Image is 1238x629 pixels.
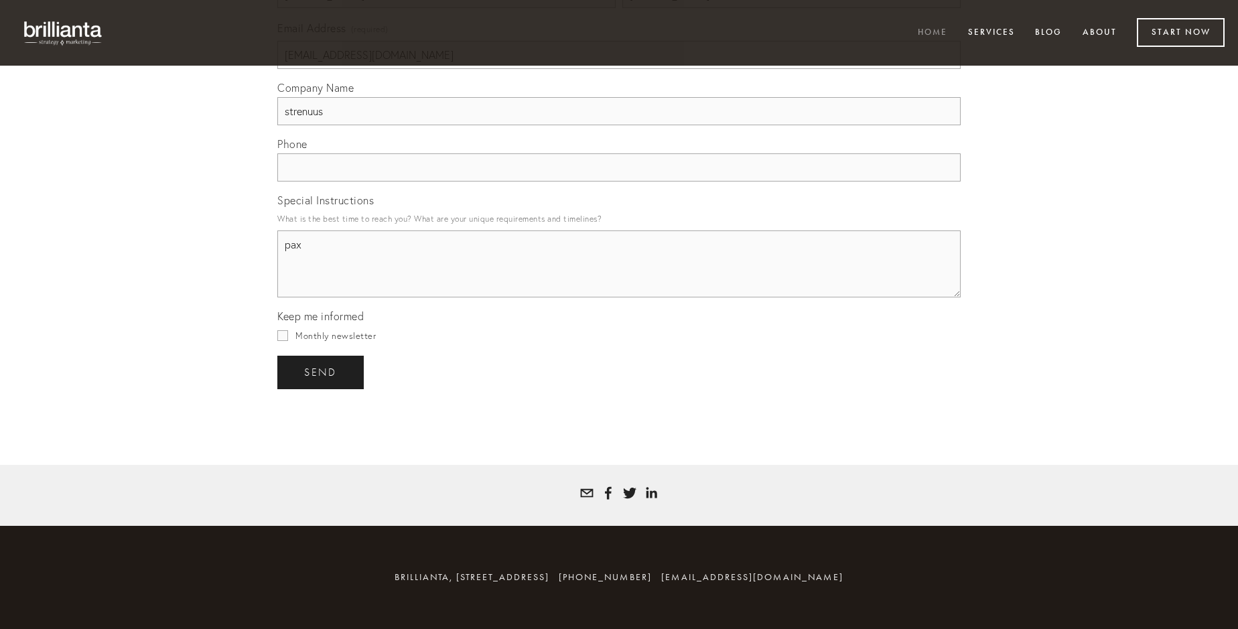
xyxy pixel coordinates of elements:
input: Monthly newsletter [277,330,288,341]
a: About [1074,22,1125,44]
a: tatyana@brillianta.com [580,486,594,500]
img: brillianta - research, strategy, marketing [13,13,114,52]
a: Home [909,22,956,44]
a: Tatyana Bolotnikov White [602,486,615,500]
span: Keep me informed [277,309,364,323]
a: [EMAIL_ADDRESS][DOMAIN_NAME] [661,571,843,583]
a: Tatyana White [623,486,636,500]
span: send [304,366,337,378]
a: Blog [1026,22,1071,44]
span: brillianta, [STREET_ADDRESS] [395,571,549,583]
textarea: pax [277,230,961,297]
p: What is the best time to reach you? What are your unique requirements and timelines? [277,210,961,228]
a: Services [959,22,1024,44]
span: [PHONE_NUMBER] [559,571,652,583]
a: Start Now [1137,18,1225,47]
span: Phone [277,137,307,151]
span: Company Name [277,81,354,94]
span: Special Instructions [277,194,374,207]
span: Monthly newsletter [295,330,376,341]
button: sendsend [277,356,364,389]
a: Tatyana White [644,486,658,500]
